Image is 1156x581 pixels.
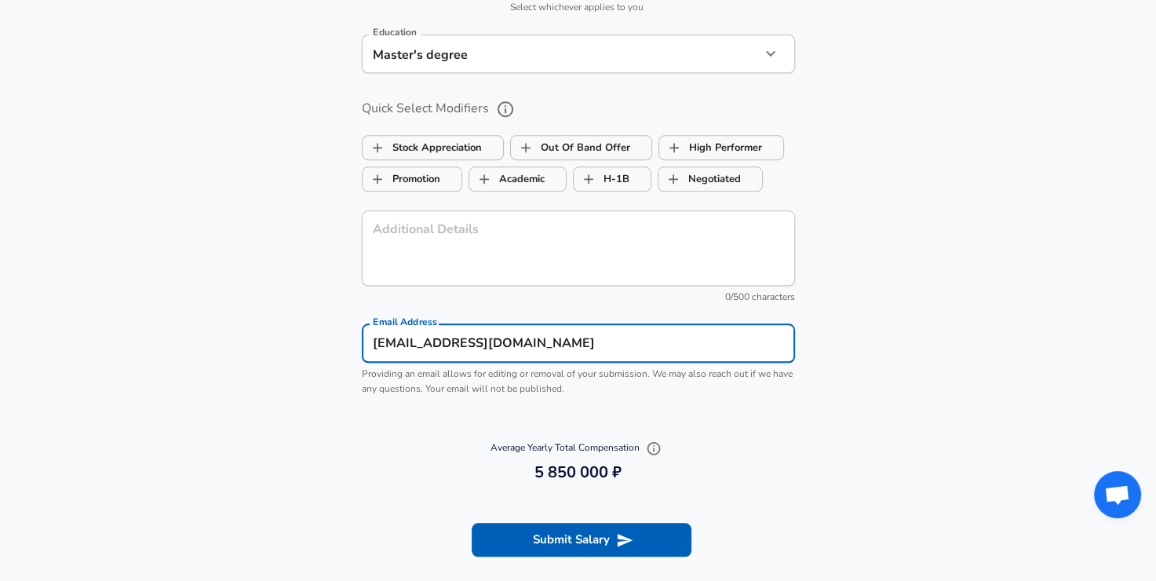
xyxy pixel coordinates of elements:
[511,133,541,163] span: Out Of Band Offer
[490,441,666,454] span: Average Yearly Total Compensation
[363,164,440,194] label: Promotion
[469,164,499,194] span: Academic
[469,166,567,192] button: AcademicAcademic
[368,460,789,485] h6: 5 850 000 ₽
[574,164,629,194] label: H-1B
[659,133,689,163] span: High Performer
[658,164,741,194] label: Negotiated
[373,27,417,37] label: Education
[362,166,462,192] button: PromotionPromotion
[363,133,392,163] span: Stock Appreciation
[362,290,795,305] div: 0/500 characters
[511,133,630,163] label: Out Of Band Offer
[574,164,604,194] span: H-1B
[362,135,504,160] button: Stock AppreciationStock Appreciation
[510,135,652,160] button: Out Of Band OfferOut Of Band Offer
[362,324,795,363] input: team@levels.fyi
[362,35,737,73] div: Master's degree
[363,164,392,194] span: Promotion
[659,133,762,163] label: High Performer
[373,317,437,327] label: Email Address
[469,164,545,194] label: Academic
[472,523,691,556] button: Submit Salary
[658,164,688,194] span: Negotiated
[363,133,482,163] label: Stock Appreciation
[492,96,519,122] button: help
[362,96,795,122] label: Quick Select Modifiers
[658,166,763,192] button: NegotiatedNegotiated
[642,437,666,460] button: Explain Total Compensation
[573,166,651,192] button: H-1BH-1B
[658,135,784,160] button: High PerformerHigh Performer
[1094,471,1141,518] div: Открытый чат
[362,367,793,396] span: Providing an email allows for editing or removal of your submission. We may also reach out if we ...
[510,1,644,13] span: Select whichever applies to you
